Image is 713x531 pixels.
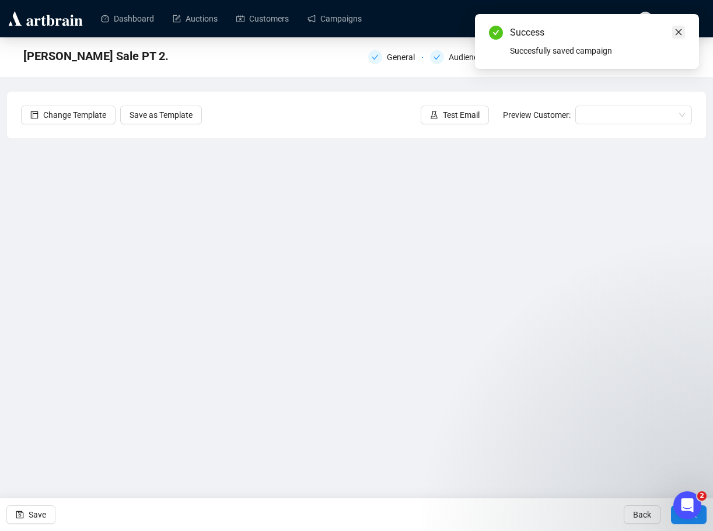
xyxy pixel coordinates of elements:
img: logo [6,9,85,28]
span: IC [642,12,649,25]
a: Dashboard [101,4,154,34]
button: Change Template [21,106,116,124]
div: Success [510,26,685,40]
span: Test Email [443,109,480,121]
div: Audience [449,50,489,64]
div: Create Resend Campaign [17,242,216,264]
span: layout [30,111,39,119]
a: Customers [236,4,289,34]
div: Ask a question [24,147,177,159]
button: Search for help [17,193,216,216]
div: AI Agent and team can help [24,159,177,172]
button: Save [6,505,55,524]
span: check [372,54,379,61]
span: close [674,28,683,36]
iframe: Intercom live chat [673,491,701,519]
span: Home [26,393,52,401]
div: Succesfully saved campaign [510,44,685,57]
span: experiment [430,111,438,119]
span: 2 [697,491,707,501]
button: Save as Template [120,106,202,124]
div: Create Resend Campaign [24,247,195,259]
button: Help [156,364,233,411]
span: Change Template [43,109,106,121]
a: Close [672,26,685,39]
span: Help [185,393,204,401]
div: General [368,50,423,64]
button: Test Email [421,106,489,124]
button: Next [671,505,707,524]
button: Messages [78,364,155,411]
div: Ask a questionAI Agent and team can helpProfile image for Fin [12,137,222,181]
img: Profile image for Fin [181,152,195,166]
span: Jaeger Sale PT 2. [23,47,169,65]
img: Profile image for Artbrain [23,19,47,42]
span: save [16,511,24,519]
span: Save [29,498,46,531]
div: Building Audience Segments [17,264,216,285]
span: Messages [97,393,137,401]
div: Close [201,19,222,40]
div: Audience [430,50,485,64]
span: check-circle [489,26,503,40]
p: Hi there 👋 [23,83,210,103]
a: Campaigns [307,4,362,34]
span: Preview Customer: [503,110,571,120]
div: Update Auction Results [17,221,216,242]
span: Search for help [24,198,95,211]
span: Save as Template [130,109,193,121]
span: check [434,54,441,61]
div: Building Audience Segments [24,268,195,281]
span: Back [633,498,651,531]
div: General [387,50,422,64]
button: Back [624,505,660,524]
a: Auctions [173,4,218,34]
p: How can we help? [23,103,210,123]
div: Update Auction Results [24,225,195,237]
